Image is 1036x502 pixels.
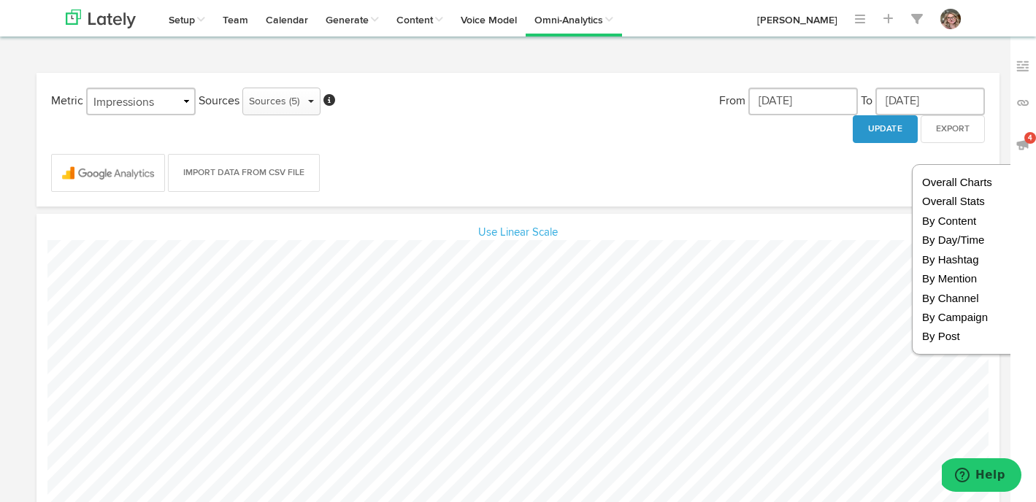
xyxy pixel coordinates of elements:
[249,90,314,112] div: Sources (5)
[922,290,1026,306] a: By Channel
[52,155,164,191] img: logo_lockup_analytics_icon_horizontal_black_2x.png
[1016,96,1030,110] img: links_off.svg
[1016,137,1030,152] img: announcements_off.svg
[922,252,1026,267] a: By Hashtag
[183,169,304,177] span: Import Data from CSV File
[922,193,1026,209] a: Overall Stats
[922,232,1026,247] a: By Day/Time
[922,271,1026,286] a: By Mention
[921,115,985,143] button: Export
[168,154,320,192] button: Import Data from CSV File
[199,93,239,110] label: Sources
[1016,59,1030,74] img: keywords_off.svg
[719,93,745,110] label: From
[66,9,136,28] img: logo_lately_bg_light.svg
[922,174,1026,190] a: Overall Charts
[51,93,83,110] label: Metric
[242,88,321,115] button: Sources (5)
[922,309,1026,325] a: By Campaign
[853,115,918,143] button: Update
[922,213,1026,228] a: By Content
[942,458,1021,495] iframe: Opens a widget where you can find more information
[861,93,872,110] label: To
[940,9,961,29] img: OhcUycdS6u5e6MDkMfFl
[1024,132,1036,144] span: 4
[922,328,1026,344] a: By Post
[478,227,558,238] a: Use Linear Scale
